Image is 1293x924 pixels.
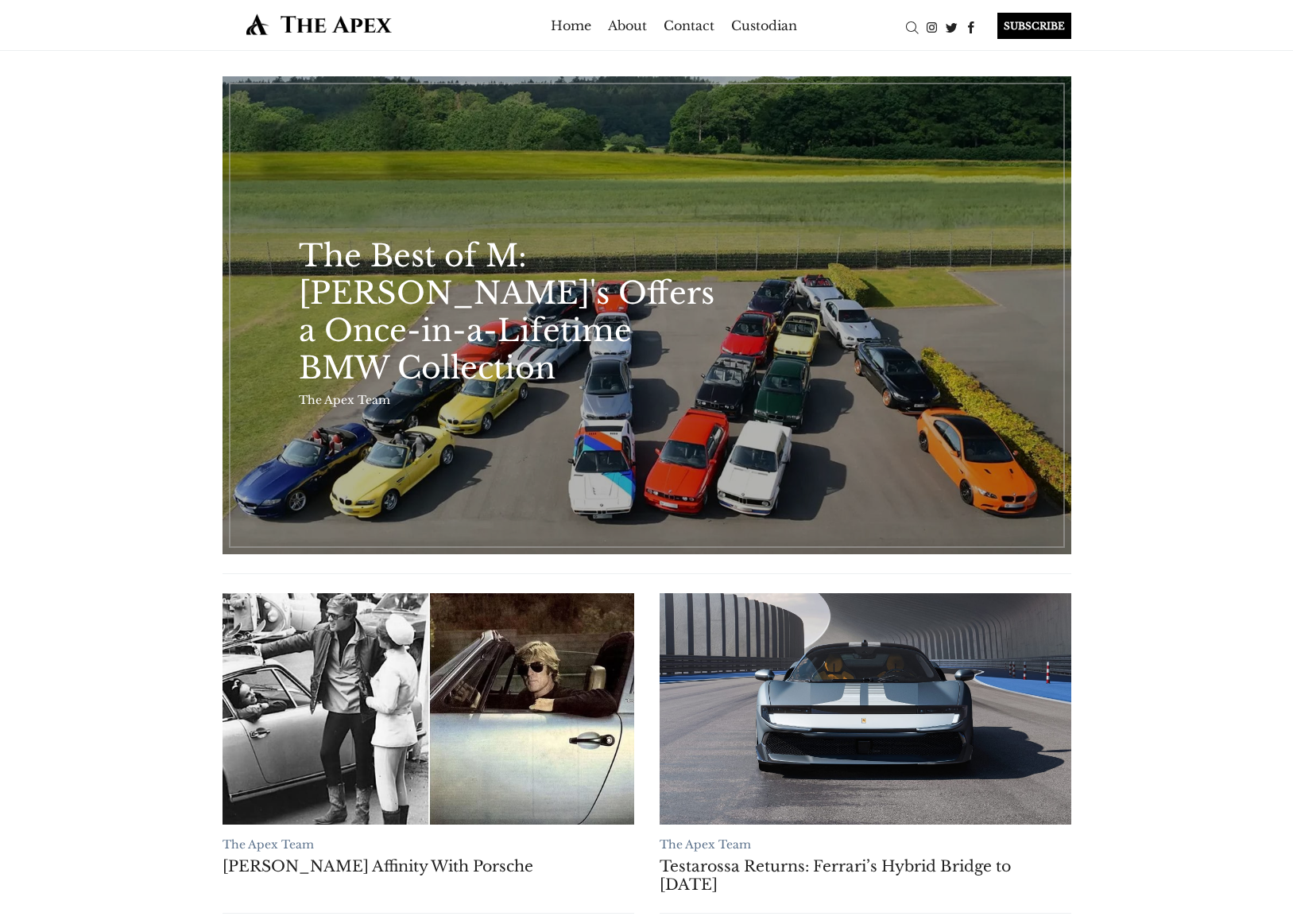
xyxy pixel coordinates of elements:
[942,18,962,34] a: Twitter
[660,593,1071,825] a: Testarossa Returns: Ferrari’s Hybrid Bridge to Tomorrow
[608,13,647,38] a: About
[902,18,922,34] a: Search
[223,837,314,852] a: The Apex Team
[981,13,1071,39] a: SUBSCRIBE
[299,393,390,407] a: The Apex Team
[997,13,1071,39] div: SUBSCRIBE
[299,237,723,386] a: The Best of M: [PERSON_NAME]'s Offers a Once-in-a-Lifetime BMW Collection
[731,13,797,38] a: Custodian
[660,837,751,852] a: The Apex Team
[551,13,591,38] a: Home
[660,857,1071,894] a: Testarossa Returns: Ferrari’s Hybrid Bridge to [DATE]
[223,857,634,875] a: [PERSON_NAME] Affinity With Porsche
[664,13,714,38] a: Contact
[223,13,416,36] img: The Apex by Custodian
[922,18,942,34] a: Instagram
[962,18,981,34] a: Facebook
[223,76,1071,554] a: The Best of M: RM Sotheby's Offers a Once-in-a-Lifetime BMW Collection
[223,593,634,825] a: Robert Redford's Affinity With Porsche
